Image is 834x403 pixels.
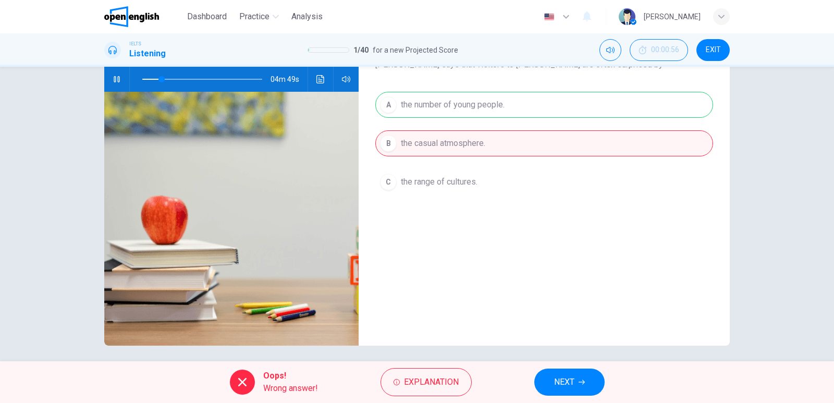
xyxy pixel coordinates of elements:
[104,92,359,346] img: Darwin, Australia
[104,6,183,27] a: OpenEnglish logo
[630,39,688,61] div: Hide
[312,67,329,92] button: Click to see the audio transcription
[381,368,472,396] button: Explanation
[404,375,459,389] span: Explanation
[291,10,323,23] span: Analysis
[619,8,635,25] img: Profile picture
[353,44,369,56] span: 1 / 40
[373,44,458,56] span: for a new Projected Score
[287,7,327,26] button: Analysis
[543,13,556,21] img: en
[187,10,227,23] span: Dashboard
[696,39,730,61] button: EXIT
[554,375,574,389] span: NEXT
[104,6,159,27] img: OpenEnglish logo
[630,39,688,61] button: 00:00:56
[706,46,721,54] span: EXIT
[239,10,269,23] span: Practice
[644,10,701,23] div: [PERSON_NAME]
[235,7,283,26] button: Practice
[599,39,621,61] div: Mute
[183,7,231,26] button: Dashboard
[263,382,318,395] span: Wrong answer!
[651,46,679,54] span: 00:00:56
[263,370,318,382] span: Oops!
[129,40,141,47] span: IELTS
[271,67,308,92] span: 04m 49s
[534,369,605,396] button: NEXT
[129,47,166,60] h1: Listening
